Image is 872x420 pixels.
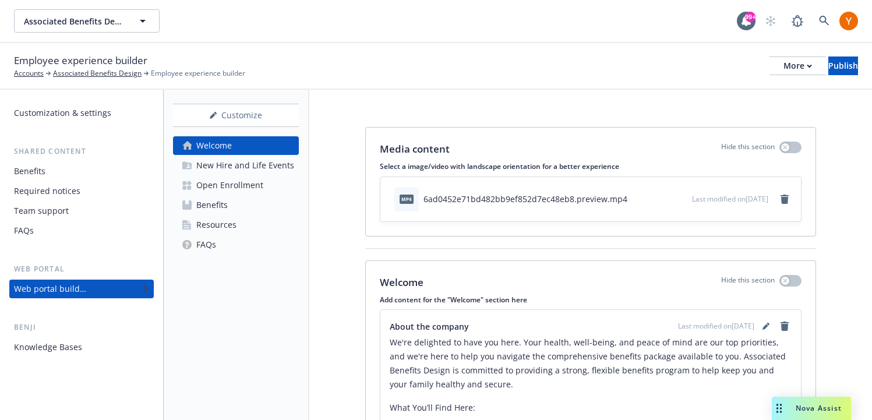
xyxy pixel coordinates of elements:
div: Publish [828,57,858,75]
p: What You’ll Find Here: [390,401,792,415]
button: More [769,57,826,75]
a: Welcome [173,136,299,155]
div: Customization & settings [14,104,111,122]
a: Accounts [14,68,44,79]
div: 99+ [745,12,756,22]
div: 6ad0452e71bd482bb9ef852d7ec48eb8.preview.mp4 [423,193,627,205]
div: Benefits [14,162,45,181]
p: Hide this section [721,275,775,290]
div: Benefits [196,196,228,214]
a: Web portal builder [9,280,154,298]
a: editPencil [759,319,773,333]
a: Open Enrollment [173,176,299,195]
div: Benji [9,322,154,333]
div: Customize [173,104,299,126]
a: Benefits [9,162,154,181]
a: FAQs [173,235,299,254]
a: FAQs [9,221,154,240]
div: Web portal [9,263,154,275]
div: Web portal builder [14,280,86,298]
span: Associated Benefits Design [24,15,125,27]
span: mp4 [400,195,414,203]
a: Customization & settings [9,104,154,122]
span: Employee experience builder [14,53,147,68]
a: remove [778,319,792,333]
span: About the company [390,320,469,333]
button: Publish [828,57,858,75]
button: download file [658,193,668,205]
p: Select a image/video with landscape orientation for a better experience [380,161,802,171]
button: Customize [173,104,299,127]
a: Search [813,9,836,33]
div: Open Enrollment [196,176,263,195]
div: Drag to move [772,397,786,420]
a: Associated Benefits Design [53,68,142,79]
span: Nova Assist [796,403,842,413]
button: preview file [677,193,687,205]
div: Knowledge Bases [14,338,82,357]
a: remove [778,192,792,206]
button: Associated Benefits Design [14,9,160,33]
div: Resources [196,216,236,234]
img: photo [839,12,858,30]
a: Required notices [9,182,154,200]
span: Employee experience builder [151,68,245,79]
a: Team support [9,202,154,220]
p: Hide this section [721,142,775,157]
div: Required notices [14,182,80,200]
a: Report a Bug [786,9,809,33]
button: Nova Assist [772,397,851,420]
div: New Hire and Life Events [196,156,294,175]
a: Benefits [173,196,299,214]
a: Start snowing [759,9,782,33]
a: New Hire and Life Events [173,156,299,175]
div: Team support [14,202,69,220]
div: Shared content [9,146,154,157]
span: Last modified on [DATE] [692,194,768,204]
a: Knowledge Bases [9,338,154,357]
span: Last modified on [DATE] [678,321,754,331]
p: We're delighted to have you here. Your health, well-being, and peace of mind are our top prioriti... [390,336,792,391]
a: Resources [173,216,299,234]
p: Media content [380,142,450,157]
p: Welcome [380,275,423,290]
div: Welcome [196,136,232,155]
div: FAQs [14,221,34,240]
div: More [783,57,812,75]
div: FAQs [196,235,216,254]
p: Add content for the "Welcome" section here [380,295,802,305]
